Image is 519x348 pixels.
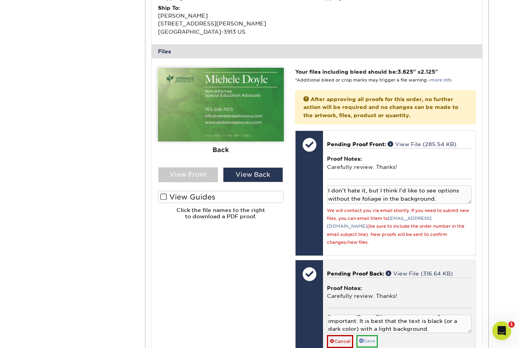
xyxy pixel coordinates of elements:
[327,208,469,245] small: We will contact you via email shortly. If you need to submit new files, you can email them to (be...
[158,207,284,226] h6: Click the file names to the right to download a PDF proof.
[223,167,283,182] div: View Back
[158,167,218,182] div: View Front
[327,156,362,162] strong: Proof Notes:
[492,321,511,340] iframe: Intercom live chat
[158,141,284,159] div: Back
[327,335,353,348] a: Cancel
[421,69,435,75] span: 2.125
[508,321,515,328] span: 1
[295,78,452,83] small: *Additional bleed or crop marks may trigger a file warning –
[327,277,472,308] div: Carefully review. Thanks!
[158,5,180,11] strong: Ship To:
[303,96,458,118] strong: After approving all proofs for this order, no further action will be required and no changes can ...
[152,44,483,58] div: Files
[397,69,413,75] span: 3.625
[386,270,453,277] a: View File (316.64 KB)
[327,285,362,291] strong: Proof Notes:
[327,270,384,277] span: Pending Proof Back:
[327,141,386,147] span: Pending Proof Front:
[158,191,284,203] label: View Guides
[388,141,456,147] a: View File (285.54 KB)
[327,148,472,179] div: Carefully review. Thanks!
[356,335,378,347] a: Save
[158,4,317,36] div: [PERSON_NAME] [STREET_ADDRESS][PERSON_NAME] [GEOGRAPHIC_DATA]-3913 US
[295,69,438,75] strong: Your files including bleed should be: " x "
[430,78,452,83] a: more info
